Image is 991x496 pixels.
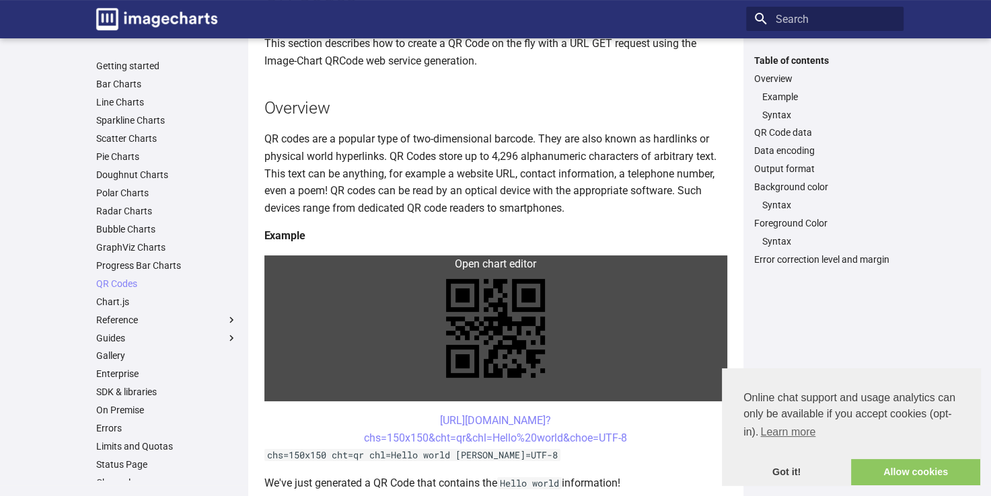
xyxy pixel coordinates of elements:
[96,187,237,199] a: Polar Charts
[96,422,237,434] a: Errors
[754,73,895,85] a: Overview
[96,132,237,144] a: Scatter Charts
[754,217,895,229] a: Foreground Color
[96,96,237,108] a: Line Charts
[754,126,895,138] a: QR Code data
[96,169,237,181] a: Doughnut Charts
[762,109,895,121] a: Syntax
[96,386,237,398] a: SDK & libraries
[746,54,904,266] nav: Table of contents
[264,474,727,492] p: We've just generated a QR Code that contains the information!
[754,144,895,157] a: Data encoding
[96,332,237,344] label: Guides
[851,459,980,486] a: allow cookies
[96,458,237,470] a: Status Page
[762,235,895,247] a: Syntax
[754,181,895,193] a: Background color
[96,205,237,217] a: Radar Charts
[722,368,980,485] div: cookieconsent
[762,91,895,103] a: Example
[96,223,237,235] a: Bubble Charts
[96,349,237,362] a: Gallery
[743,390,959,442] span: Online chat support and usage analytics can only be available if you accept cookies (opt-in).
[96,296,237,308] a: Chart.js
[96,151,237,163] a: Pie Charts
[762,199,895,211] a: Syntax
[96,60,237,72] a: Getting started
[754,91,895,121] nav: Overview
[758,422,817,442] a: learn more about cookies
[746,54,904,67] label: Table of contents
[754,163,895,175] a: Output format
[96,278,237,290] a: QR Codes
[264,449,560,461] code: chs=150x150 cht=qr chl=Hello world [PERSON_NAME]=UTF-8
[264,35,727,69] p: This section describes how to create a QR Code on the fly with a URL GET request using the Image-...
[96,78,237,90] a: Bar Charts
[722,459,851,486] a: dismiss cookie message
[364,414,627,444] a: [URL][DOMAIN_NAME]?chs=150x150&cht=qr&chl=Hello%20world&choe=UTF-8
[264,96,727,120] h2: Overview
[96,114,237,126] a: Sparkline Charts
[264,130,727,216] p: QR codes are a popular type of two-dimensional barcode. They are also known as hardlinks or physi...
[96,404,237,416] a: On Premise
[96,314,237,326] label: Reference
[96,368,237,380] a: Enterprise
[96,241,237,253] a: GraphViz Charts
[754,253,895,265] a: Error correction level and margin
[754,199,895,211] nav: Background color
[96,259,237,272] a: Progress Bar Charts
[96,440,237,452] a: Limits and Quotas
[497,477,562,489] code: Hello world
[96,8,217,30] img: logo
[91,3,223,36] a: Image-Charts documentation
[754,235,895,247] nav: Foreground Color
[96,477,237,489] a: Changelog
[746,7,904,31] input: Search
[264,227,727,245] h4: Example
